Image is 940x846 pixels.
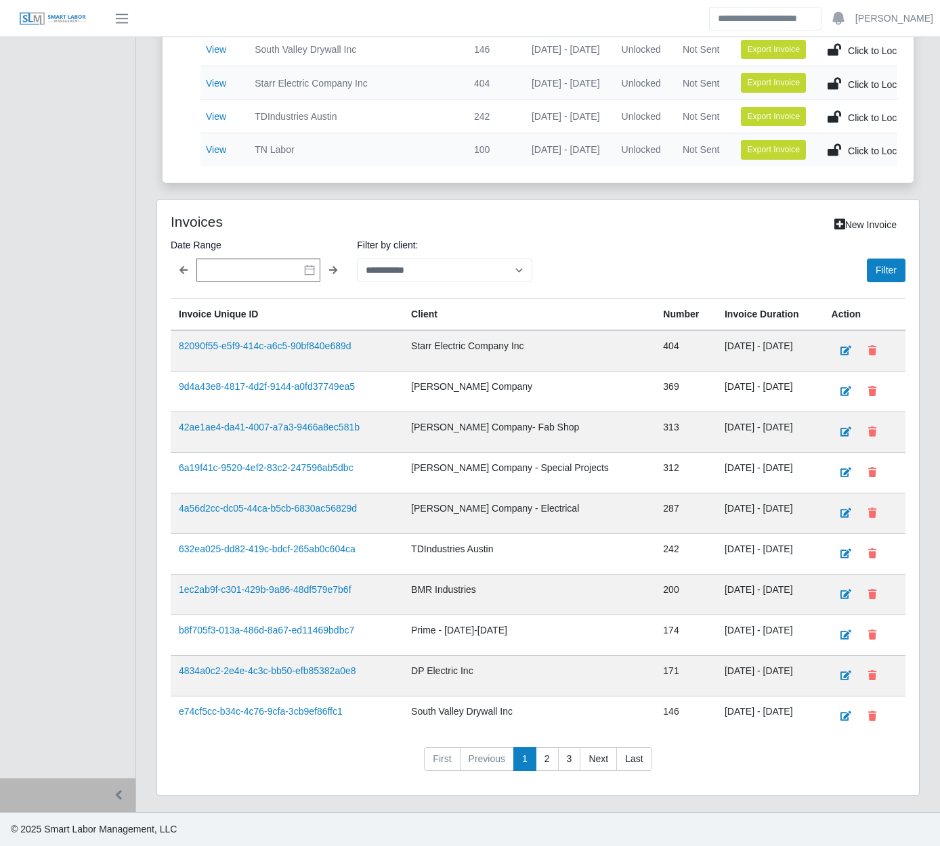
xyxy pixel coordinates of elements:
td: [DATE] - [DATE] [717,493,824,533]
td: Not Sent [672,133,730,166]
button: Export Invoice [741,107,806,126]
td: [DATE] - [DATE] [717,615,824,655]
span: Click to Lock [848,146,901,156]
a: 1ec2ab9f-c301-429b-9a86-48df579e7b6f [179,584,351,595]
a: 3 [558,747,581,772]
td: 369 [655,371,717,411]
td: [PERSON_NAME] Company [403,371,655,411]
td: 404 [463,66,521,99]
td: Unlocked [611,33,672,66]
a: b8f705f3-013a-486d-8a67-ed11469bdbc7 [179,625,354,636]
td: Unlocked [611,99,672,133]
td: 404 [655,330,717,372]
span: Click to Lock [848,79,901,90]
td: 100 [463,133,521,166]
nav: pagination [171,747,905,782]
a: View [206,111,226,122]
input: Search [709,7,821,30]
td: Unlocked [611,133,672,166]
span: Click to Lock [848,45,901,56]
td: [DATE] - [DATE] [717,696,824,736]
a: 2 [536,747,559,772]
label: Filter by client: [357,237,532,253]
th: Invoice Unique ID [171,298,403,330]
td: TN Labor [244,133,463,166]
th: Client [403,298,655,330]
img: SLM Logo [19,12,87,26]
a: [PERSON_NAME] [855,12,933,26]
a: New Invoice [826,213,905,237]
a: 82090f55-e5f9-414c-a6c5-90bf840e689d [179,340,351,351]
td: 312 [655,452,717,493]
td: [DATE] - [DATE] [717,452,824,493]
a: 42ae1ae4-da41-4007-a7a3-9466a8ec581b [179,422,360,432]
td: Not Sent [672,66,730,99]
td: [DATE] - [DATE] [717,533,824,574]
td: [DATE] - [DATE] [717,371,824,411]
a: 6a19f41c-9520-4ef2-83c2-247596ab5dbc [179,462,354,473]
td: [DATE] - [DATE] [521,133,611,166]
a: View [206,144,226,155]
span: Click to Lock [848,112,901,123]
h4: Invoices [171,213,465,230]
td: Unlocked [611,66,672,99]
button: Filter [867,259,905,282]
td: South Valley Drywall Inc [403,696,655,736]
td: DP Electric Inc [403,655,655,696]
th: Invoice Duration [717,298,824,330]
td: [DATE] - [DATE] [521,99,611,133]
a: View [206,44,226,55]
span: © 2025 Smart Labor Management, LLC [11,824,177,834]
a: 4834a0c2-2e4e-4c3c-bb50-efb85382a0e8 [179,665,356,676]
td: [DATE] - [DATE] [521,66,611,99]
td: 200 [655,574,717,615]
td: 171 [655,655,717,696]
td: 287 [655,493,717,533]
td: Not Sent [672,33,730,66]
td: Starr Electric Company Inc [244,66,463,99]
td: 313 [655,411,717,452]
td: TDIndustries Austin [244,99,463,133]
td: 146 [655,696,717,736]
td: [DATE] - [DATE] [717,655,824,696]
td: [DATE] - [DATE] [717,330,824,372]
button: Export Invoice [741,40,806,59]
td: [DATE] - [DATE] [521,33,611,66]
button: Export Invoice [741,73,806,92]
td: Starr Electric Company Inc [403,330,655,372]
a: 4a56d2cc-dc05-44ca-b5cb-6830ac56829d [179,503,357,514]
td: Prime - [DATE]-[DATE] [403,615,655,655]
button: Export Invoice [741,140,806,159]
a: View [206,78,226,89]
a: Next [580,747,617,772]
td: Not Sent [672,99,730,133]
th: Action [824,298,905,330]
td: BMR Industries [403,574,655,615]
a: Last [616,747,651,772]
a: 9d4a43e8-4817-4d2f-9144-a0fd37749ea5 [179,381,355,392]
td: 242 [655,533,717,574]
label: Date Range [171,237,346,253]
td: [PERSON_NAME] Company - Electrical [403,493,655,533]
td: [DATE] - [DATE] [717,574,824,615]
td: [PERSON_NAME] Company - Special Projects [403,452,655,493]
td: [PERSON_NAME] Company- Fab Shop [403,411,655,452]
td: TDIndustries Austin [403,533,655,574]
td: South Valley Drywall Inc [244,33,463,66]
a: e74cf5cc-b34c-4c76-9cfa-3cb9ef86ffc1 [179,706,343,717]
td: 174 [655,615,717,655]
a: 632ea025-dd82-419c-bdcf-265ab0c604ca [179,543,356,554]
a: 1 [513,747,536,772]
td: 242 [463,99,521,133]
td: 146 [463,33,521,66]
th: Number [655,298,717,330]
td: [DATE] - [DATE] [717,411,824,452]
